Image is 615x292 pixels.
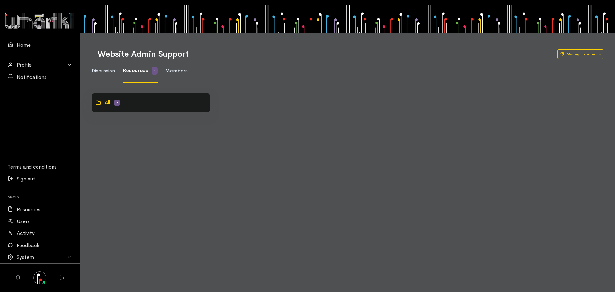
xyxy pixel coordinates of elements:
h6: Admin [8,193,72,201]
span: Resources [123,67,148,74]
a: Manage resources [557,49,603,59]
a: Resources 7 [123,59,158,83]
a: Discussion [92,59,115,83]
span: Discussion [92,67,115,74]
img: 65e24b95-2010-4076-bb95-7fcd263df496.jpg [33,271,46,284]
div: Follow us on LinkedIn [8,99,72,106]
span: 7 [152,67,158,75]
h1: Website Admin Support [97,50,550,59]
span: Members [165,67,188,74]
a: Members [165,59,188,83]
